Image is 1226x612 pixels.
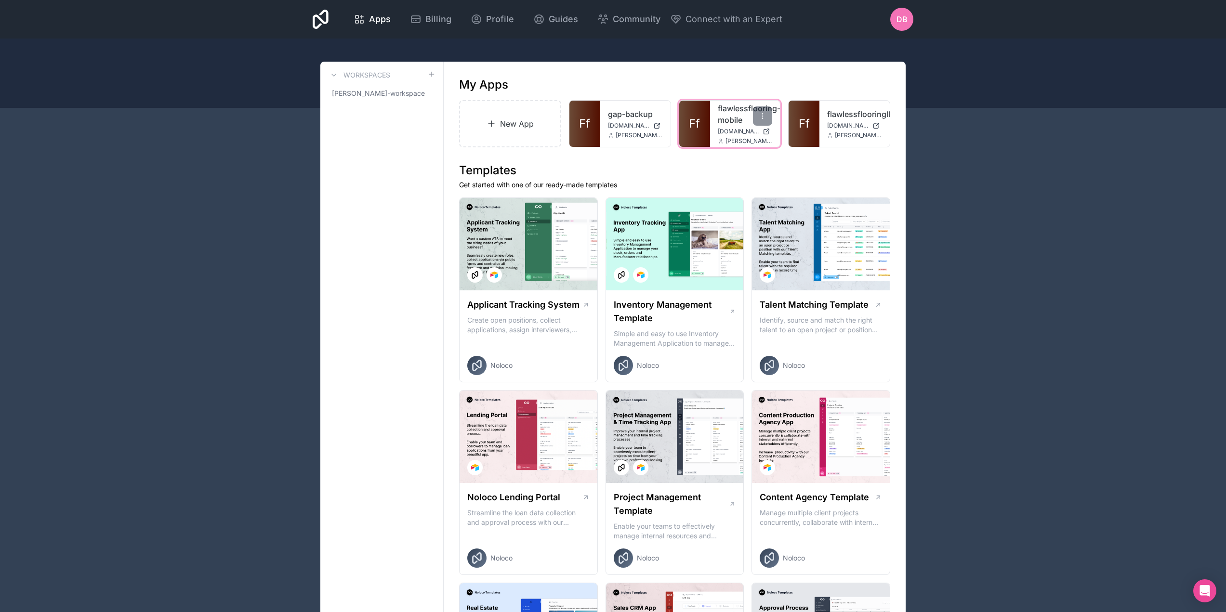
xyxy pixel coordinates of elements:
[827,122,882,130] a: [DOMAIN_NAME]
[614,329,736,348] p: Simple and easy to use Inventory Management Application to manage your stock, orders and Manufact...
[490,361,513,370] span: Noloco
[526,9,586,30] a: Guides
[718,128,773,135] a: [DOMAIN_NAME]
[827,122,869,130] span: [DOMAIN_NAME]
[467,491,560,504] h1: Noloco Lending Portal
[789,101,819,147] a: Ff
[402,9,459,30] a: Billing
[346,9,398,30] a: Apps
[579,116,590,131] span: Ff
[467,315,590,335] p: Create open positions, collect applications, assign interviewers, centralise candidate feedback a...
[463,9,522,30] a: Profile
[459,180,890,190] p: Get started with one of our ready-made templates
[459,163,890,178] h1: Templates
[490,271,498,279] img: Airtable Logo
[827,108,882,120] a: flawlessflooringllc
[670,13,782,26] button: Connect with an Expert
[486,13,514,26] span: Profile
[799,116,810,131] span: Ff
[725,137,773,145] span: [PERSON_NAME][EMAIL_ADDRESS][DOMAIN_NAME]
[471,464,479,471] img: Airtable Logo
[614,521,736,541] p: Enable your teams to effectively manage internal resources and execute client projects on time.
[760,491,869,504] h1: Content Agency Template
[608,122,649,130] span: [DOMAIN_NAME]
[764,271,771,279] img: Airtable Logo
[764,464,771,471] img: Airtable Logo
[718,128,759,135] span: [DOMAIN_NAME]
[328,69,390,81] a: Workspaces
[896,13,908,25] span: DB
[549,13,578,26] span: Guides
[637,271,645,279] img: Airtable Logo
[467,298,580,312] h1: Applicant Tracking System
[616,131,663,139] span: [PERSON_NAME][EMAIL_ADDRESS][DOMAIN_NAME]
[783,361,805,370] span: Noloco
[783,553,805,563] span: Noloco
[569,101,600,147] a: Ff
[637,361,659,370] span: Noloco
[369,13,391,26] span: Apps
[637,464,645,471] img: Airtable Logo
[425,13,451,26] span: Billing
[835,131,882,139] span: [PERSON_NAME][EMAIL_ADDRESS][DOMAIN_NAME]
[614,491,729,518] h1: Project Management Template
[459,100,561,147] a: New App
[490,553,513,563] span: Noloco
[608,122,663,130] a: [DOMAIN_NAME]
[459,77,508,92] h1: My Apps
[1193,579,1216,602] div: Open Intercom Messenger
[679,101,710,147] a: Ff
[686,13,782,26] span: Connect with an Expert
[760,298,869,312] h1: Talent Matching Template
[608,108,663,120] a: gap-backup
[467,508,590,527] p: Streamline the loan data collection and approval process with our Lending Portal template.
[328,85,435,102] a: [PERSON_NAME]-workspace
[760,508,882,527] p: Manage multiple client projects concurrently, collaborate with internal and external stakeholders...
[614,298,729,325] h1: Inventory Management Template
[718,103,773,126] a: flawlessflooring-mobile
[689,116,700,131] span: Ff
[613,13,660,26] span: Community
[637,553,659,563] span: Noloco
[332,89,425,98] span: [PERSON_NAME]-workspace
[760,315,882,335] p: Identify, source and match the right talent to an open project or position with our Talent Matchi...
[590,9,668,30] a: Community
[343,70,390,80] h3: Workspaces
